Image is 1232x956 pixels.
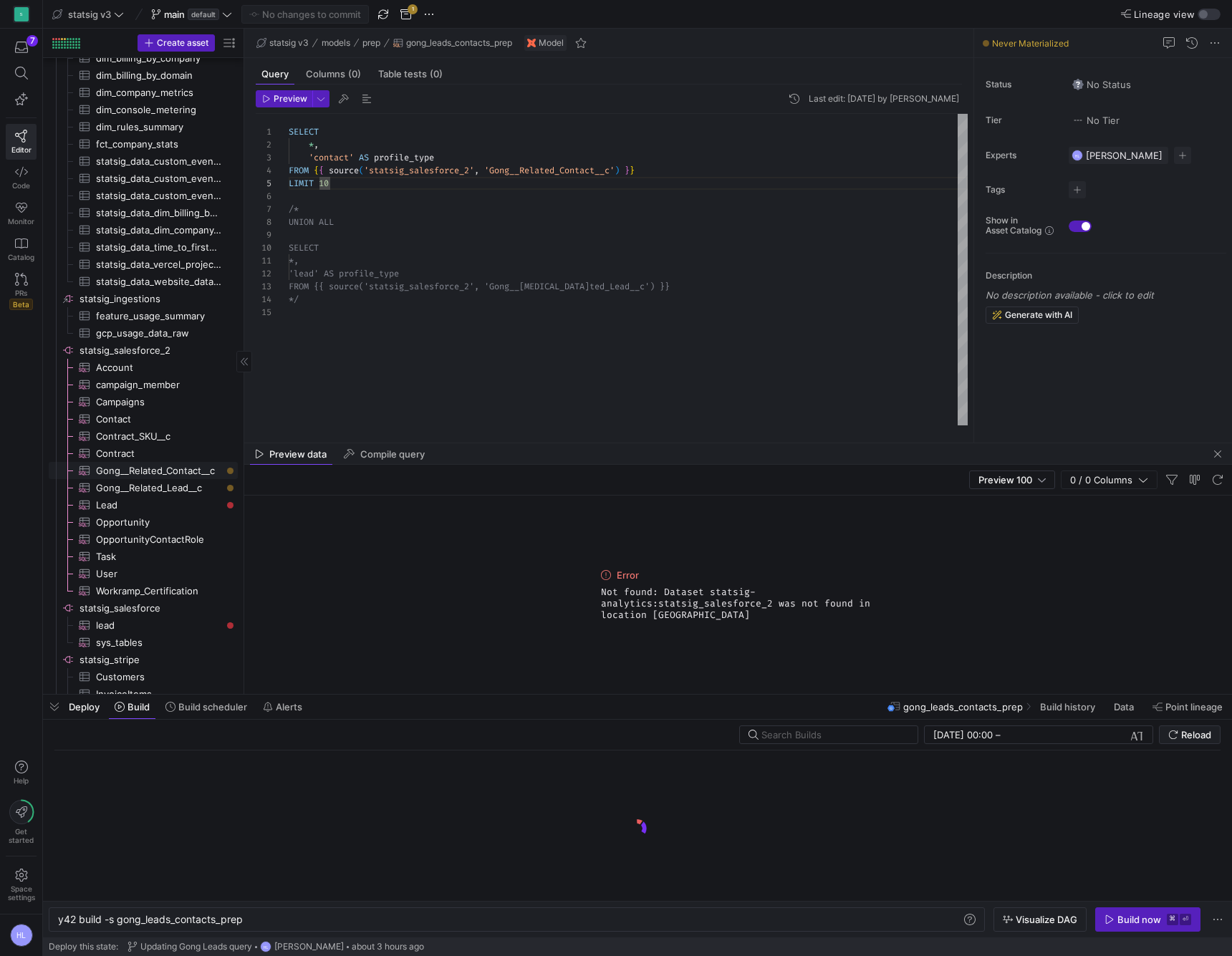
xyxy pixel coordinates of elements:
button: Updating Gong Leads queryHL[PERSON_NAME]about 3 hours ago [124,937,428,956]
div: 15 [256,306,271,319]
span: Contract_SKU__c​​​​​​​​​ [96,428,221,445]
a: InvoiceItems​​​​​​​​​ [49,685,238,702]
img: undefined [527,39,536,47]
div: Press SPACE to select this row. [49,599,238,617]
a: dim_billing_by_domain​​​​​​​​​ [49,67,238,84]
span: dim_billing_by_company​​​​​​​​​ [96,50,221,67]
img: No tier [1072,115,1084,126]
div: Build now [1117,914,1161,925]
span: Status [986,79,1057,90]
span: No Tier [1072,115,1120,126]
div: 2 [256,138,271,151]
a: Campaigns​​​​​​​​​ [49,393,238,410]
a: Workramp_Certification​​​​​​​​​ [49,582,238,599]
div: Press SPACE to select this row. [49,221,238,238]
div: 6 [256,190,271,203]
div: Press SPACE to select this row. [49,445,238,462]
div: 14 [256,293,271,306]
div: Press SPACE to select this row. [49,153,238,170]
a: Customers​​​​​​​​​ [49,668,238,685]
span: { [314,165,319,176]
span: } [625,165,630,176]
button: statsig v3 [253,34,312,52]
span: statsig_data_vercel_projects​​​​​​​​​ [96,256,221,273]
a: statsig_data_time_to_first_paint​​​​​​​​​ [49,238,238,256]
span: Generate with AI [1005,310,1072,320]
button: 0 / 0 Columns [1061,470,1158,489]
a: statsig_stripe​​​​​​​​ [49,651,238,668]
div: 4 [256,164,271,177]
div: Press SPACE to select this row. [49,204,238,221]
span: feature_usage_summary​​​​​​​​​ [96,308,221,324]
span: ted_Lead__c') }} [589,281,670,292]
a: statsig_data_custom_events_populated_pulse​​​​​​​​​ [49,187,238,204]
span: ) [615,165,620,176]
div: Press SPACE to select this row. [49,187,238,204]
span: Updating Gong Leads query [140,942,252,952]
input: Search Builds [761,729,906,740]
div: Press SPACE to select this row. [49,410,238,428]
img: No status [1072,79,1084,90]
a: fct_company_stats​​​​​​​​​ [49,135,238,153]
a: Lead​​​​​​​​​ [49,496,238,513]
span: Preview [274,94,307,104]
a: Opportunity​​​​​​​​​ [49,513,238,531]
span: Gong__Related_Contact__c​​​​​​​​​ [96,463,221,479]
div: 9 [256,228,271,241]
span: Workramp_Certification​​​​​​​​​ [96,583,221,599]
button: Create asset [138,34,215,52]
span: sys_tables​​​​​​​​​ [96,634,221,651]
div: Press SPACE to select this row. [49,651,238,668]
a: Contract_SKU__c​​​​​​​​​ [49,428,238,445]
span: SELECT [289,126,319,137]
span: statsig_data_time_to_first_paint​​​​​​​​​ [96,239,221,256]
span: UNION ALL [289,216,334,228]
div: HL [10,924,33,947]
button: Build history [1034,695,1105,719]
span: Build [127,701,150,713]
span: Account​​​​​​​​​ [96,359,221,376]
div: HL [1072,150,1083,161]
span: AS [359,152,369,163]
div: Press SPACE to select this row. [49,67,238,84]
span: statsig_data_custom_events_nondefault_mex_query_or_dashview​​​​​​​​​ [96,153,221,170]
a: statsig_salesforce​​​​​​​​ [49,599,238,617]
span: dim_company_metrics​​​​​​​​​ [96,85,221,101]
span: source [329,165,359,176]
div: Press SPACE to select this row. [49,256,238,273]
span: Point lineage [1165,701,1223,713]
div: Press SPACE to select this row. [49,376,238,393]
span: (0) [430,69,443,79]
a: statsig_data_vercel_projects​​​​​​​​​ [49,256,238,273]
a: Gong__Related_Lead__c​​​​​​​​​ [49,479,238,496]
button: models [318,34,354,52]
div: 1 [256,125,271,138]
span: gcp_usage_data_raw​​​​​​​​​ [96,325,221,342]
button: Reload [1159,725,1221,744]
kbd: ⏎ [1180,914,1191,925]
span: statsig_data_website_data_union​​​​​​​​​ [96,274,221,290]
span: Code [12,181,30,190]
div: Press SPACE to select this row. [49,668,238,685]
span: models [322,38,350,48]
div: 10 [256,241,271,254]
span: , [474,165,479,176]
span: [PERSON_NAME] [274,942,344,952]
a: statsig_data_website_data_union​​​​​​​​​ [49,273,238,290]
span: Campaigns​​​​​​​​​ [96,394,221,410]
span: No Status [1072,79,1131,90]
span: Preview 100 [978,474,1032,486]
p: No description available - click to edit [986,289,1226,301]
span: dim_rules_summary​​​​​​​​​ [96,119,221,135]
span: Experts [986,150,1057,160]
a: feature_usage_summary​​​​​​​​​ [49,307,238,324]
a: Gong__Related_Contact__c​​​​​​​​​ [49,462,238,479]
button: Point lineage [1146,695,1229,719]
div: 13 [256,280,271,293]
span: Customers​​​​​​​​​ [96,669,221,685]
a: Code [6,160,37,195]
span: Tier [986,115,1057,125]
span: statsig_salesforce​​​​​​​​ [80,600,236,617]
a: statsig_ingestions​​​​​​​​ [49,290,238,307]
kbd: ⌘ [1167,914,1178,925]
